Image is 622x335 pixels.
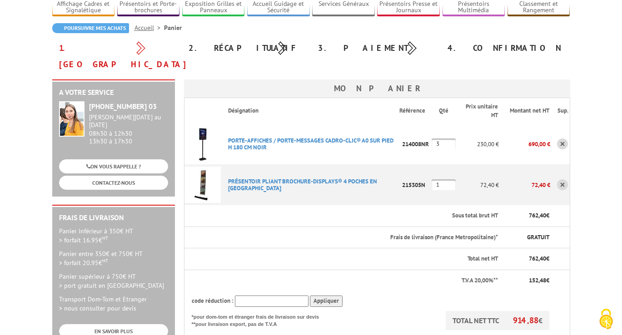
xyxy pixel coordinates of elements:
p: Transport Dom-Tom et Etranger [59,295,168,313]
p: Panier supérieur à 750€ HT [59,272,168,290]
a: Poursuivre mes achats [52,23,129,33]
p: 214008NR [399,136,432,152]
span: > forfait 20.95€ [59,259,108,267]
a: ON VOUS RAPPELLE ? [59,159,168,173]
p: 690,00 € [499,136,550,152]
div: 2. Récapitulatif [182,40,311,56]
th: Sous total brut HT [221,205,499,227]
span: GRATUIT [527,233,549,241]
p: *pour dom-tom et étranger frais de livraison sur devis **pour livraison export, pas de T.V.A [192,311,328,328]
p: Frais de livraison (France Metropolitaine)* [228,233,498,242]
div: 4. Confirmation [441,40,570,56]
p: Panier inférieur à 350€ HT [59,227,168,245]
span: 152,48 [529,276,546,284]
input: Appliquer [310,296,343,307]
img: PRéSENTOIR PLIANT BROCHURE-DISPLAYS® 4 POCHES EN NYLON [184,167,221,203]
img: Cookies (fenêtre modale) [595,308,617,330]
span: 914,88 [513,315,538,325]
h2: A votre service [59,89,168,97]
p: 72,40 € [456,177,499,193]
a: PORTE-AFFICHES / PORTE-MESSAGES CADRO-CLIC® A0 SUR PIED H 180 CM NOIR [228,137,393,151]
h3: Mon panier [184,79,570,98]
sup: HT [102,235,108,241]
a: Accueil [134,24,164,32]
div: [PERSON_NAME][DATE] au [DATE] [89,113,168,129]
p: Référence [399,107,431,115]
p: T.V.A 20,00%** [192,276,498,285]
p: € [506,255,549,263]
a: PRéSENTOIR PLIANT BROCHURE-DISPLAYS® 4 POCHES EN [GEOGRAPHIC_DATA] [228,177,377,192]
p: € [506,276,549,285]
span: 762,40 [529,255,546,262]
span: code réduction : [192,297,234,305]
div: 08h30 à 12h30 13h30 à 17h30 [89,113,168,145]
img: PORTE-AFFICHES / PORTE-MESSAGES CADRO-CLIC® A0 SUR PIED H 180 CM NOIR [184,126,221,162]
div: 3. Paiement [311,40,441,56]
span: > forfait 16.95€ [59,236,108,244]
span: > port gratuit en [GEOGRAPHIC_DATA] [59,281,164,290]
sup: HT [102,257,108,264]
a: CONTACTEZ-NOUS [59,176,168,190]
div: 1. [GEOGRAPHIC_DATA] [52,40,182,73]
p: Prix unitaire HT [463,103,498,119]
img: widget-service.jpg [59,101,85,137]
h2: Frais de Livraison [59,214,168,222]
button: Cookies (fenêtre modale) [590,304,622,335]
p: 230,00 € [456,136,499,152]
p: 215305N [399,177,432,193]
p: 72,40 € [499,177,550,193]
span: > nous consulter pour devis [59,304,136,312]
li: Panier [164,23,182,32]
th: Sup. [550,98,570,124]
p: Panier entre 350€ et 750€ HT [59,249,168,267]
th: Qté [432,98,456,124]
th: Désignation [221,98,399,124]
p: Total net HT [192,255,498,263]
strong: [PHONE_NUMBER] 03 [89,102,157,111]
span: 762,40 [529,212,546,219]
p: TOTAL NET TTC € [446,311,549,330]
p: € [506,212,549,220]
p: Montant net HT [506,107,549,115]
